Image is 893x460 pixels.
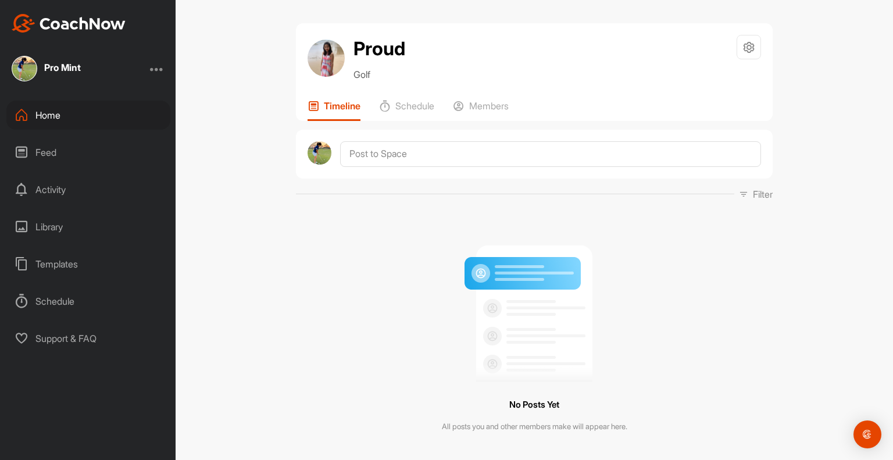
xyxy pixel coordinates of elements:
img: square_f2979e0b366ae50829bbb754dc4c71a9.jpg [12,56,37,81]
p: Filter [753,187,773,201]
div: Schedule [6,287,170,316]
div: Pro Mint [44,63,81,72]
p: Schedule [395,100,434,112]
p: Members [469,100,509,112]
p: Golf [353,67,405,81]
p: Timeline [324,100,360,112]
img: avatar [308,141,331,165]
div: Home [6,101,170,130]
div: Templates [6,249,170,279]
p: All posts you and other members make will appear here. [442,421,627,433]
div: Feed [6,138,170,167]
img: avatar [308,40,345,77]
h2: Proud [353,35,405,63]
div: Library [6,212,170,241]
div: Open Intercom Messenger [853,420,881,448]
div: Activity [6,175,170,204]
img: null result [462,236,607,382]
h3: No Posts Yet [509,397,559,413]
img: CoachNow [12,14,126,33]
div: Support & FAQ [6,324,170,353]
